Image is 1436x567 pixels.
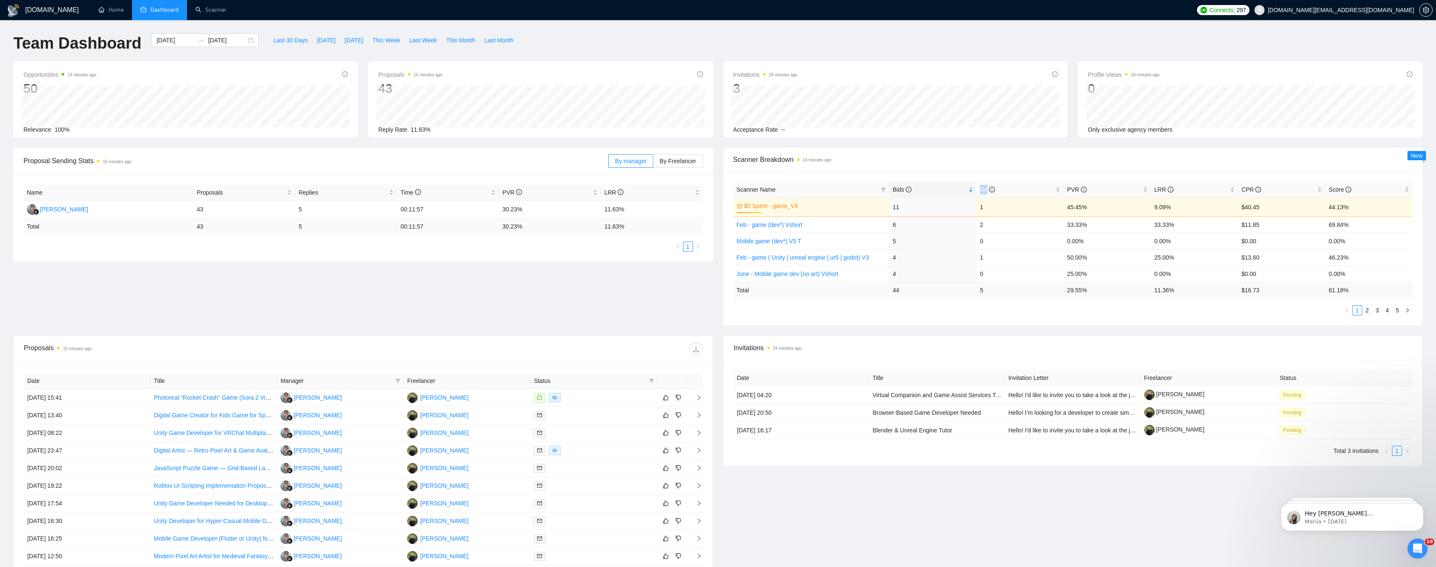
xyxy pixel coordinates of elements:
span: info-circle [342,71,348,77]
span: Scanner Breakdown [733,154,1413,165]
button: dislike [673,533,683,544]
span: info-circle [1407,71,1413,77]
img: AH [407,516,418,526]
time: 15 minutes ago [414,73,442,77]
button: This Month [441,34,480,47]
img: RA [280,445,291,456]
span: user [1257,7,1262,13]
span: right [696,244,701,249]
span: right [1405,449,1410,454]
span: mail [537,413,542,418]
a: [PERSON_NAME] [1144,408,1205,415]
span: info-circle [1052,71,1058,77]
div: 0 [1088,81,1160,96]
span: mail [537,536,542,541]
button: like [661,463,671,473]
img: gigradar-bm.png [33,209,39,215]
span: Connects: [1210,5,1235,15]
button: like [661,498,671,508]
time: 24 minutes ago [1131,73,1159,77]
p: Message from Mariia, sent 1w ago [36,32,145,40]
span: Profile Views [1088,70,1160,80]
span: dislike [675,500,681,507]
a: Feb - game ( Unity | unreal engine | ur5 | godot) V3 [737,254,869,261]
span: Score [1329,186,1351,193]
span: like [663,465,669,471]
span: left [675,244,680,249]
a: [PERSON_NAME] [1144,391,1205,398]
a: RA[PERSON_NAME] [280,394,342,401]
time: 24 minutes ago [803,158,831,162]
span: right [1405,308,1410,313]
span: like [663,394,669,401]
td: 11 [889,198,976,216]
span: This Week [372,36,400,45]
img: RA [280,498,291,509]
div: [PERSON_NAME] [40,205,88,214]
a: AH[PERSON_NAME] [407,517,468,524]
span: mail [537,518,542,523]
img: gigradar-bm.png [287,520,293,526]
span: By manager [615,158,647,164]
span: message [537,395,542,400]
span: info-circle [618,189,623,195]
a: RA[PERSON_NAME] [27,205,88,212]
span: Acceptance Rate [733,126,778,133]
th: Replies [295,185,397,201]
a: 1 [1353,306,1362,315]
div: [PERSON_NAME] [293,499,342,508]
span: dislike [675,465,681,471]
li: 5 [1392,305,1402,315]
span: mail [537,554,542,559]
div: [PERSON_NAME] [293,534,342,543]
li: 2 [1362,305,1372,315]
span: Invitations [733,70,797,80]
img: AH [407,428,418,438]
a: Browser-Based Game Developer Needed [873,409,981,416]
img: gigradar-bm.png [287,415,293,421]
span: PVR [502,189,522,196]
span: info-circle [1168,187,1174,192]
span: dislike [675,482,681,489]
td: $11.85 [1238,216,1325,233]
span: 297 [1236,5,1246,15]
span: mail [537,501,542,506]
img: RA [280,428,291,438]
span: filter [649,378,654,383]
a: Feb - game (dev*) Vshort [737,221,802,228]
div: [PERSON_NAME] [293,463,342,473]
div: message notification from Mariia, 1w ago. Hey sergio@joinhelix.co, Looks like your Upwork agency ... [13,18,155,45]
div: 3 [733,81,797,96]
img: AH [407,393,418,403]
td: 5 [295,218,397,235]
span: Pending [1280,408,1305,417]
div: [PERSON_NAME] [420,411,468,420]
span: Reply Rate [378,126,407,133]
img: RA [280,551,291,562]
button: dislike [673,410,683,420]
span: info-circle [415,189,421,195]
td: 69.84% [1325,216,1413,233]
div: 43 [378,81,442,96]
img: upwork-logo.png [1200,7,1207,13]
time: 24 minutes ago [769,73,797,77]
span: info-circle [1345,187,1351,192]
button: like [661,533,671,544]
a: Unity Developer for Hyper-Casual Mobile Game [154,518,278,524]
span: Proposals [197,188,286,197]
img: gigradar-bm.png [287,556,293,562]
button: setting [1419,3,1433,17]
span: to [198,37,205,44]
span: dashboard [140,7,146,13]
img: AH [407,410,418,421]
img: RA [280,481,291,491]
li: 1 [1352,305,1362,315]
span: LRR [1154,186,1174,193]
span: like [663,535,669,542]
img: RA [280,410,291,421]
div: [PERSON_NAME] [293,516,342,525]
td: 44.13% [1325,198,1413,216]
div: [PERSON_NAME] [420,463,468,473]
a: 1 [683,242,693,251]
iframe: Intercom live chat [1407,538,1428,559]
